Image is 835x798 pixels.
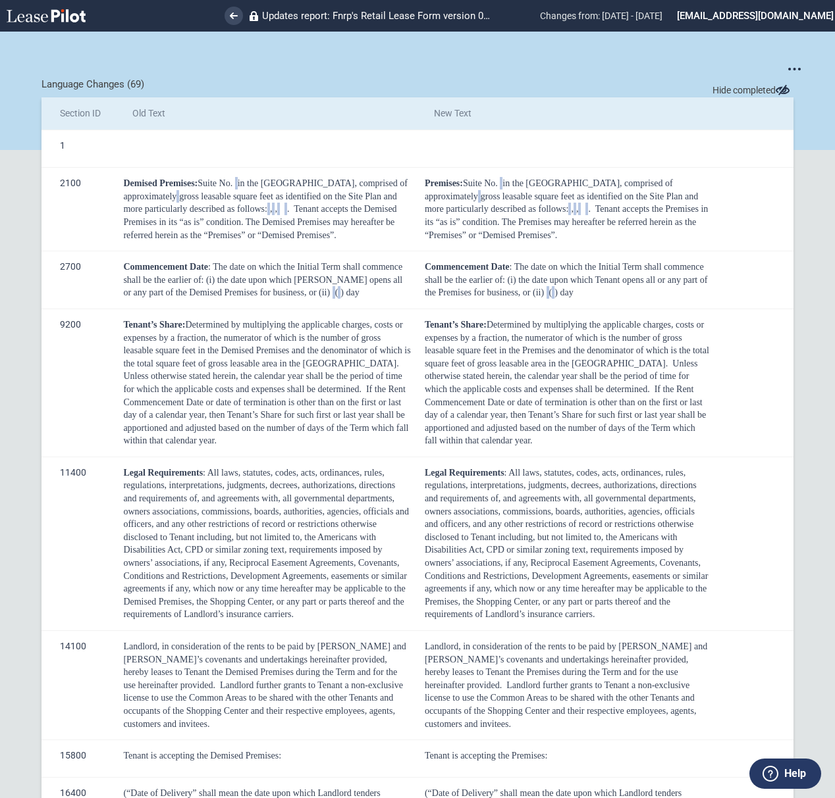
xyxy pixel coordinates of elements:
[571,204,574,214] span: ,
[60,130,65,161] span: 1
[123,204,396,239] span: Tenant accepts the Demised Premises in its “as is” condition. The Demised Premises may hereafter ...
[123,680,402,729] span: Landlord further grants to Tenant a non-exclusive license to use the Common Areas to be shared wi...
[262,10,492,22] span: Updates report: Fnrp's Retail Lease Form version 00032
[425,468,504,478] span: Legal Requirements
[60,309,81,339] span: 9200
[425,384,709,445] span: If the Rent Commencement Date or date of termination is other than on the first or last day of a ...
[554,287,558,297] span: )
[123,468,203,478] span: Legal Requirements
[549,287,552,297] span: (
[287,204,290,214] span: .
[123,320,185,330] span: Tenant’s Share:
[60,251,81,282] span: 2700
[425,641,710,690] span: Landlord, in consideration of the rents to be paid by [PERSON_NAME] and [PERSON_NAME]’s covenants...
[123,641,406,690] span: Landlord, in consideration of the rents to be paid by [PERSON_NAME] and [PERSON_NAME]’s covenants...
[41,78,793,91] div: Language Changes (69)
[425,320,711,368] span: charges, costs or expenses by a fraction, the numerator of which is the number of gross leasable ...
[576,204,579,214] span: ,
[60,740,86,770] span: 15800
[335,287,338,297] span: (
[60,457,86,487] span: 11400
[425,178,463,188] span: Premises:
[463,178,498,188] span: Suite No.
[425,359,700,394] span: Unless otherwise stated herein, the calendar year shall be the period of time for which the appli...
[123,468,409,620] span: : All laws, statutes, codes, acts, ordinances, rules, regulations, interpretations, judgments, de...
[713,84,794,97] span: Hide completed
[123,178,408,201] span: in the [GEOGRAPHIC_DATA], comprised of approximately
[425,204,711,239] span: Tenant accepts the Premises in its “as is” condition. The Premises may hereafter be referred here...
[425,262,706,285] span: : The date on which the Initial Term shall commence shall be the earlier of: (i)
[123,275,402,298] span: the date upon which [PERSON_NAME] opens all or any part of the Demised Premises for business, or ...
[425,178,675,201] span: in the [GEOGRAPHIC_DATA], comprised of approximately
[123,384,408,445] span: If the Rent Commencement Date or date of termination is other than on the first or last day of a ...
[123,751,281,761] span: Tenant is accepting the Demised Premises:
[425,680,699,729] span: Landlord further grants to Tenant a non-exclusive license to use the Common Areas to be shared wi...
[123,262,402,285] span: : The date on which the Initial Term shall commence shall be the earlier of: (i)
[270,204,273,214] span: ,
[560,287,573,297] span: day
[60,168,81,198] span: 2100
[123,178,198,188] span: Demised Premises:
[749,759,821,789] button: Help
[416,97,714,130] th: New Text
[425,262,510,272] span: Commencement Date
[123,371,402,394] span: Unless otherwise stated herein, the calendar year shall be the period of time for which the appli...
[123,320,410,368] span: charges, costs or expenses by a fraction, the numerator of which is the number of gross leasable ...
[425,320,487,330] span: Tenant’s Share:
[425,191,701,214] span: gross leasable square feet as identified on the Site Plan and more particularly described as foll...
[346,287,360,297] span: day
[425,751,547,761] span: Tenant is accepting the Premises:
[784,765,806,782] label: Help
[588,204,591,214] span: .
[540,11,662,21] span: Changes from: [DATE] - [DATE]
[60,631,86,661] span: 14100
[487,320,641,330] span: Determined by multiplying the applicable
[425,275,710,298] span: the date upon which Tenant opens all or any part of the Premises for business, or (ii)
[198,178,232,188] span: Suite No.
[340,287,344,297] span: )
[425,468,711,620] span: : All laws, statutes, codes, acts, ordinances, rules, regulations, interpretations, judgments, de...
[784,58,805,79] button: Open options menu
[123,191,396,214] span: gross leasable square feet as identified on the Site Plan and more particularly described as foll...
[123,262,208,272] span: Commencement Date
[275,204,277,214] span: ,
[185,320,339,330] span: Determined by multiplying the applicable
[41,97,114,130] th: Section ID
[114,97,416,130] th: Old Text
